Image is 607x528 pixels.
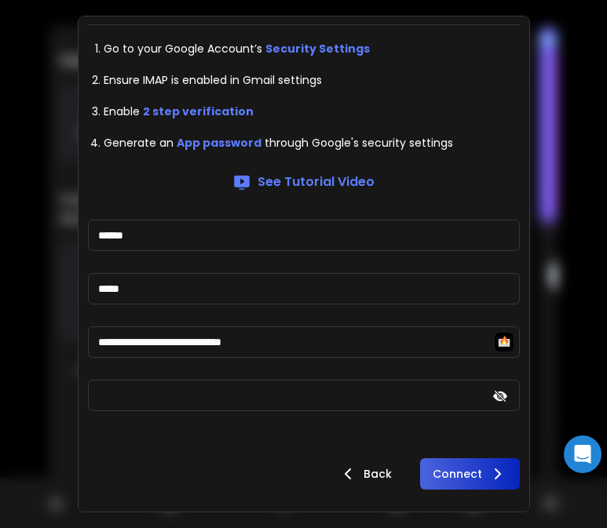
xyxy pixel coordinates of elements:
[420,458,520,490] button: Connect
[104,41,520,56] li: Go to your Google Account’s
[564,435,602,473] div: Open Intercom Messenger
[326,458,404,490] button: Back
[104,135,520,151] li: Generate an through Google's security settings
[104,72,520,88] li: Ensure IMAP is enabled in Gmail settings
[232,173,375,191] a: See Tutorial Video
[104,104,520,119] li: Enable
[143,104,254,119] a: 2 step verification
[177,135,261,151] a: App password
[265,41,370,56] a: Security Settings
